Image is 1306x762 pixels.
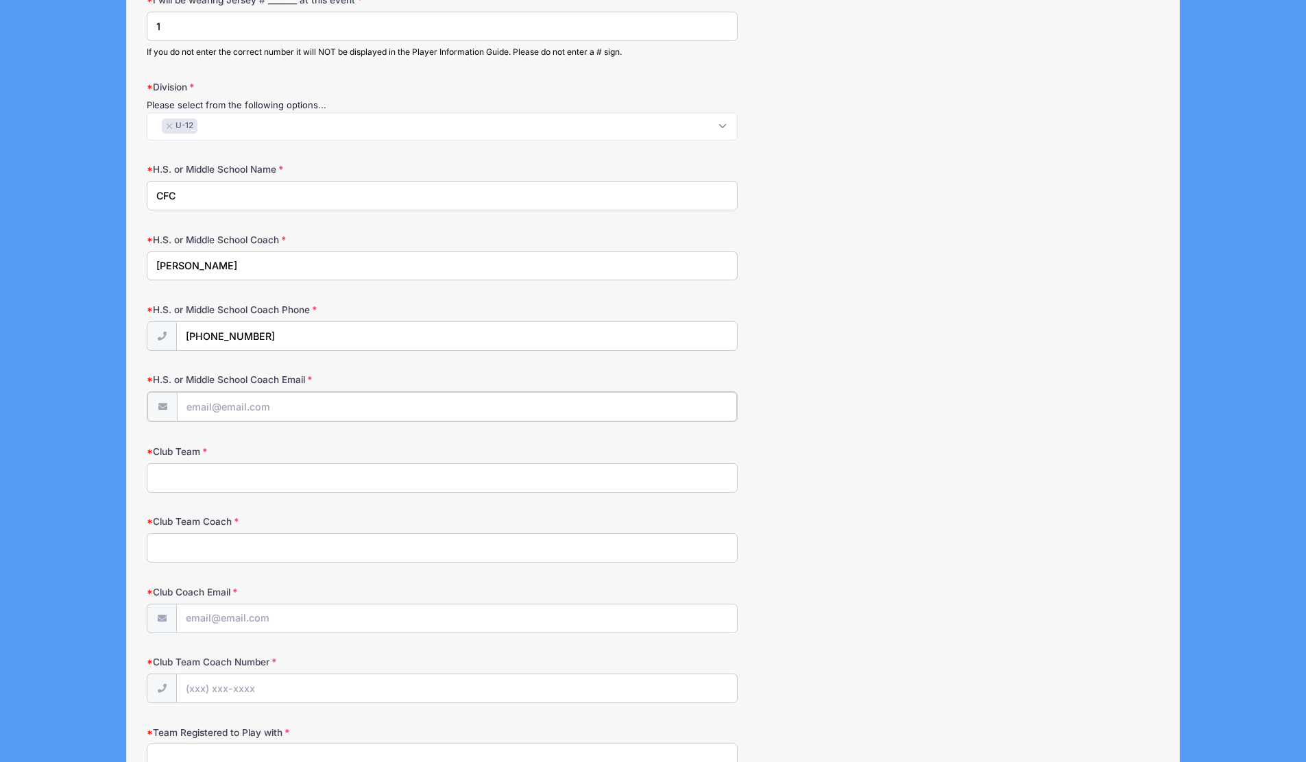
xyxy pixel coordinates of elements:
[147,233,484,247] label: H.S. or Middle School Coach
[162,119,197,134] li: U-12
[147,80,484,94] label: Division
[147,373,484,386] label: H.S. or Middle School Coach Email
[176,321,737,351] input: (xxx) xxx-xxxx
[154,119,162,132] textarea: Search
[147,99,738,112] div: Please select from the following options...
[165,123,173,129] button: Remove item
[147,585,484,599] label: Club Coach Email
[176,604,737,633] input: email@email.com
[176,120,193,132] span: U-12
[147,303,484,317] label: H.S. or Middle School Coach Phone
[147,515,484,528] label: Club Team Coach
[147,445,484,458] label: Club Team
[147,726,484,739] label: Team Registered to Play with
[177,392,736,421] input: email@email.com
[147,162,484,176] label: H.S. or Middle School Name
[147,655,484,669] label: Club Team Coach Number
[176,674,737,703] input: (xxx) xxx-xxxx
[147,46,738,58] div: If you do not enter the correct number it will NOT be displayed in the Player Information Guide. ...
